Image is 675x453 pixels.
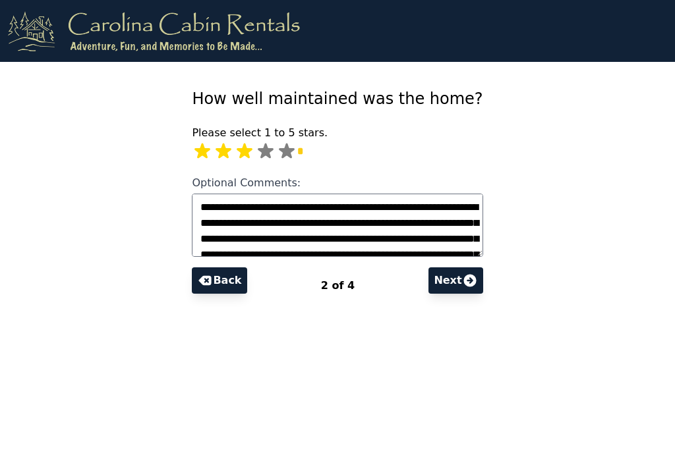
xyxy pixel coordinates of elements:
button: Back [192,267,247,294]
span: How well maintained was the home? [192,90,483,108]
img: logo.png [8,11,300,51]
button: Next [428,267,483,294]
span: Optional Comments: [192,176,301,189]
span: 2 of 4 [321,279,355,292]
textarea: Optional Comments: [192,194,483,257]
p: Please select 1 to 5 stars. [192,125,483,141]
